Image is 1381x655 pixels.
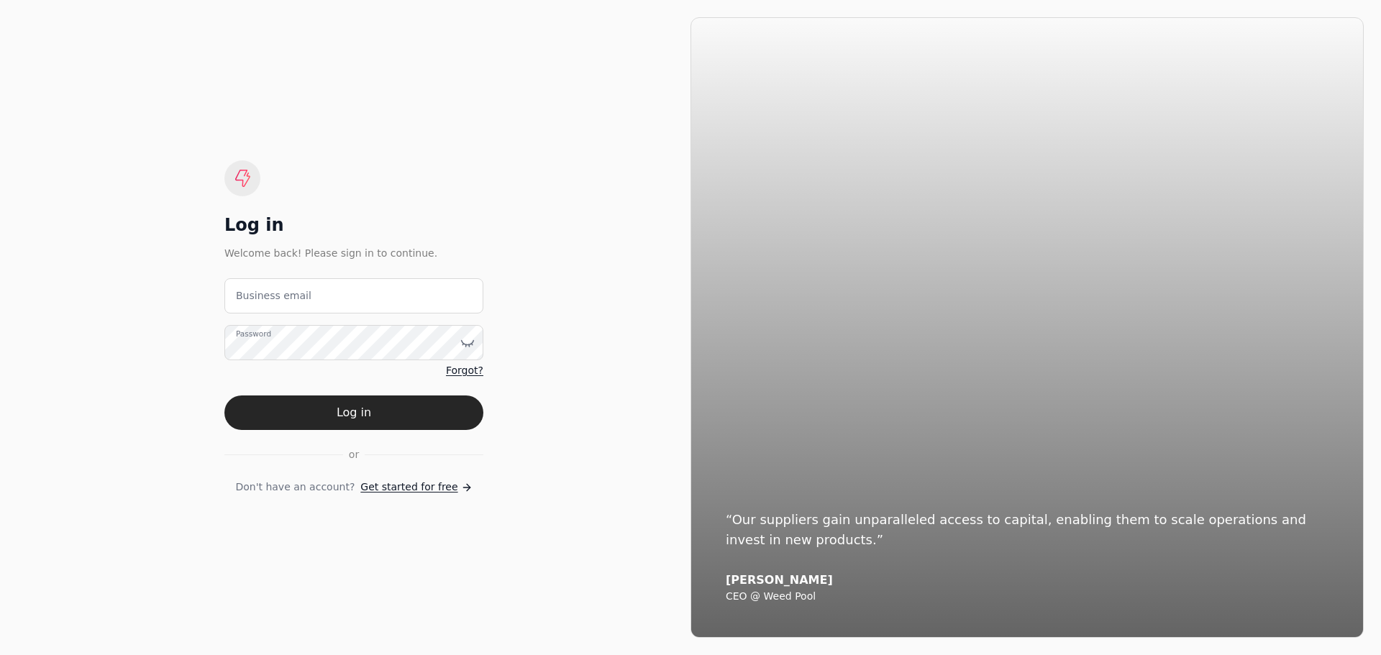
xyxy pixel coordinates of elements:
[224,395,483,430] button: Log in
[360,480,457,495] span: Get started for free
[236,288,311,303] label: Business email
[726,573,1328,587] div: [PERSON_NAME]
[446,363,483,378] a: Forgot?
[349,447,359,462] span: or
[224,214,483,237] div: Log in
[726,590,1328,603] div: CEO @ Weed Pool
[360,480,472,495] a: Get started for free
[235,480,355,495] span: Don't have an account?
[726,510,1328,550] div: “Our suppliers gain unparalleled access to capital, enabling them to scale operations and invest ...
[224,245,483,261] div: Welcome back! Please sign in to continue.
[236,329,271,340] label: Password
